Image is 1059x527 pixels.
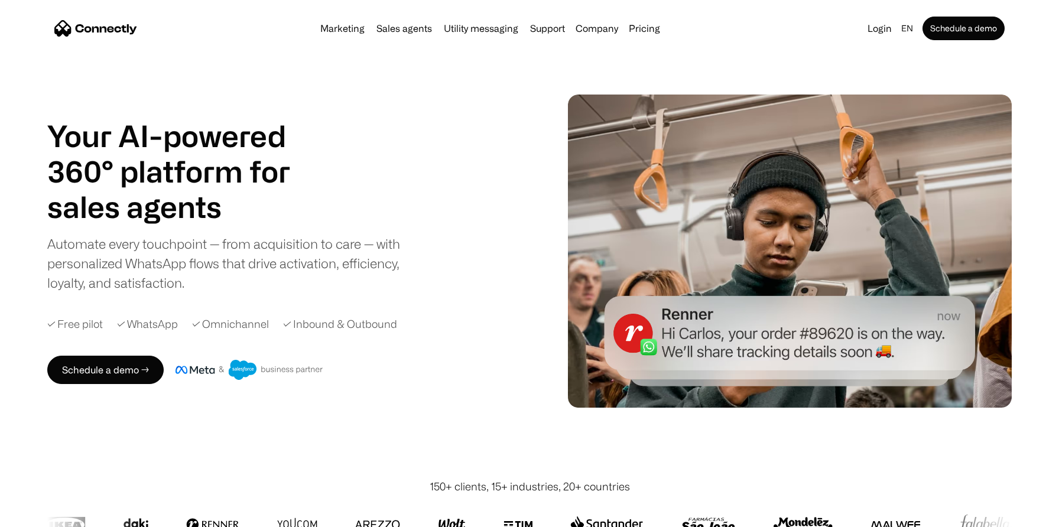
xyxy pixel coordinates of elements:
a: Marketing [316,24,369,33]
a: Sales agents [372,24,437,33]
h1: Your AI-powered 360° platform for [47,118,319,189]
a: Schedule a demo [922,17,1005,40]
img: Meta and Salesforce business partner badge. [176,360,323,380]
h1: sales agents [47,189,319,225]
div: ✓ WhatsApp [117,316,178,332]
aside: Language selected: English [12,505,71,523]
div: 1 of 4 [47,189,319,225]
div: Automate every touchpoint — from acquisition to care — with personalized WhatsApp flows that driv... [47,234,420,292]
div: carousel [47,189,319,225]
div: 150+ clients, 15+ industries, 20+ countries [430,479,630,495]
a: Pricing [624,24,665,33]
div: en [901,20,913,37]
div: en [896,20,920,37]
a: Schedule a demo → [47,356,164,384]
div: ✓ Inbound & Outbound [283,316,397,332]
a: Utility messaging [439,24,523,33]
div: ✓ Omnichannel [192,316,269,332]
div: Company [572,20,622,37]
div: Company [576,20,618,37]
ul: Language list [24,506,71,523]
a: Login [863,20,896,37]
a: Support [525,24,570,33]
a: home [54,19,137,37]
div: ✓ Free pilot [47,316,103,332]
